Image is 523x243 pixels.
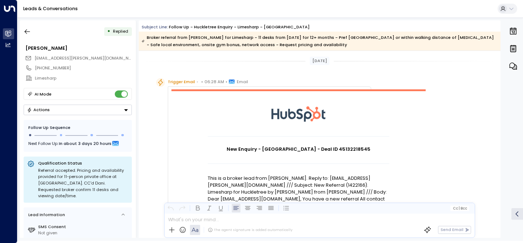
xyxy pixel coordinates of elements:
[23,5,78,12] a: Leads & Conversations
[310,57,329,65] div: [DATE]
[38,224,129,230] label: SMS Consent
[208,146,389,153] h1: New Enquiry - [GEOGRAPHIC_DATA] - Deal ID 45132218545
[25,45,131,52] div: [PERSON_NAME]
[271,91,326,136] img: HubSpot
[178,204,187,212] button: Redo
[142,34,497,48] div: Broker referral from [PERSON_NAME] for Limesharp - 11 desks from [DATE] for 12+ months - Pref [GE...
[196,78,198,85] span: •
[166,204,175,212] button: Undo
[26,212,65,218] div: Lead Information
[168,78,195,85] span: Trigger Email
[59,139,112,147] span: In about 3 days 20 hours
[35,75,131,81] div: Limesharp
[38,167,128,199] div: Referral accepted. Pricing and availability provided for 11-person private office at [GEOGRAPHIC_...
[38,160,128,166] p: Qualification Status
[24,105,132,115] div: Button group with a nested menu
[38,230,129,236] div: Not given
[204,78,224,85] span: 06:28 AM
[28,125,127,131] div: Follow Up Sequence
[142,24,168,30] span: Subject Line:
[107,26,110,37] div: •
[35,55,132,61] span: RO@compton.london
[201,78,203,85] span: •
[24,105,132,115] button: Actions
[28,139,127,147] div: Next Follow Up:
[27,107,50,112] div: Actions
[226,78,227,85] span: •
[169,24,310,30] div: Follow up - Huckletree Enquiry - Limesharp - [GEOGRAPHIC_DATA]
[453,206,467,210] span: Cc Bcc
[459,206,460,210] span: |
[113,28,128,34] span: Replied
[450,206,469,211] button: Cc|Bcc
[237,78,248,85] span: Email
[35,65,131,71] div: [PHONE_NUMBER]
[208,227,292,232] div: The agent signature is added automatically
[35,55,139,61] span: [EMAIL_ADDRESS][PERSON_NAME][DOMAIN_NAME]
[35,90,52,98] div: AI Mode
